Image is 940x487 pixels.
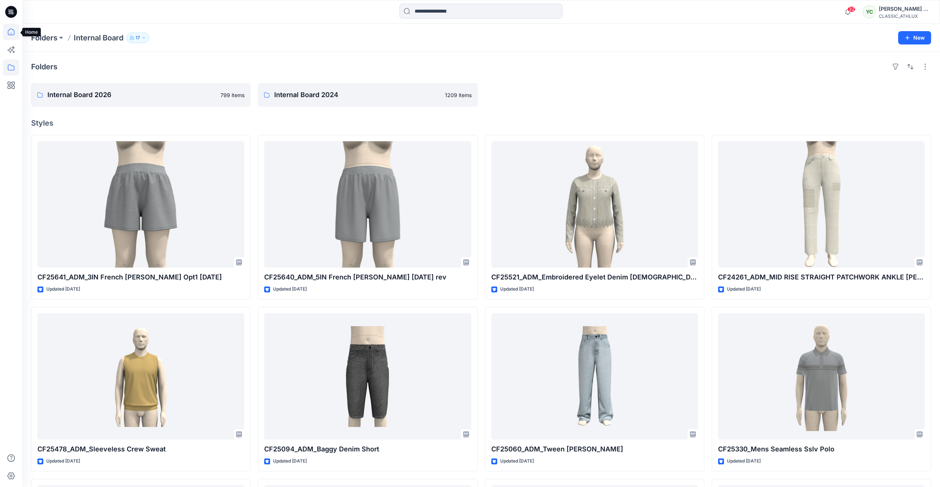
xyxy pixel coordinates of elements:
[31,62,57,71] h4: Folders
[126,33,149,43] button: 17
[47,90,216,100] p: Internal Board 2026
[46,457,80,465] p: Updated [DATE]
[264,141,471,268] a: CF25640_ADM_5IN French Terry Short 24APR25 rev
[31,83,250,107] a: Internal Board 2026799 items
[274,90,440,100] p: Internal Board 2024
[491,141,698,268] a: CF25521_ADM_Embroidered Eyelet Denim Lady Jacket
[31,119,931,127] h4: Styles
[491,272,698,282] p: CF25521_ADM_Embroidered Eyelet Denim [DEMOGRAPHIC_DATA] Jacket
[37,444,244,454] p: CF25478_ADM_Sleeveless Crew Sweat
[445,91,472,99] p: 1209 items
[31,33,57,43] a: Folders
[74,33,123,43] p: Internal Board
[264,272,471,282] p: CF25640_ADM_5IN French [PERSON_NAME] [DATE] rev
[264,313,471,440] a: CF25094_ADM_Baggy Denim Short
[136,34,140,42] p: 17
[847,6,856,12] span: 32
[220,91,245,99] p: 799 items
[37,141,244,268] a: CF25641_ADM_3IN French Terry Short Opt1 25APR25
[264,444,471,454] p: CF25094_ADM_Baggy Denim Short
[273,457,307,465] p: Updated [DATE]
[491,313,698,440] a: CF25060_ADM_Tween Baggy Denim Jeans
[727,457,761,465] p: Updated [DATE]
[718,141,925,268] a: CF24261_ADM_MID RISE STRAIGHT PATCHWORK ANKLE JEAN
[879,4,931,13] div: [PERSON_NAME] Cfai
[37,272,244,282] p: CF25641_ADM_3IN French [PERSON_NAME] Opt1 [DATE]
[879,13,931,19] div: CLASSIC_ATHLUX
[863,5,876,19] div: YC
[46,285,80,293] p: Updated [DATE]
[500,285,534,293] p: Updated [DATE]
[500,457,534,465] p: Updated [DATE]
[258,83,477,107] a: Internal Board 20241209 items
[718,444,925,454] p: CF25330_Mens Seamless Sslv Polo
[37,313,244,440] a: CF25478_ADM_Sleeveless Crew Sweat
[898,31,931,44] button: New
[727,285,761,293] p: Updated [DATE]
[491,444,698,454] p: CF25060_ADM_Tween [PERSON_NAME]
[718,313,925,440] a: CF25330_Mens Seamless Sslv Polo
[718,272,925,282] p: CF24261_ADM_MID RISE STRAIGHT PATCHWORK ANKLE [PERSON_NAME]
[273,285,307,293] p: Updated [DATE]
